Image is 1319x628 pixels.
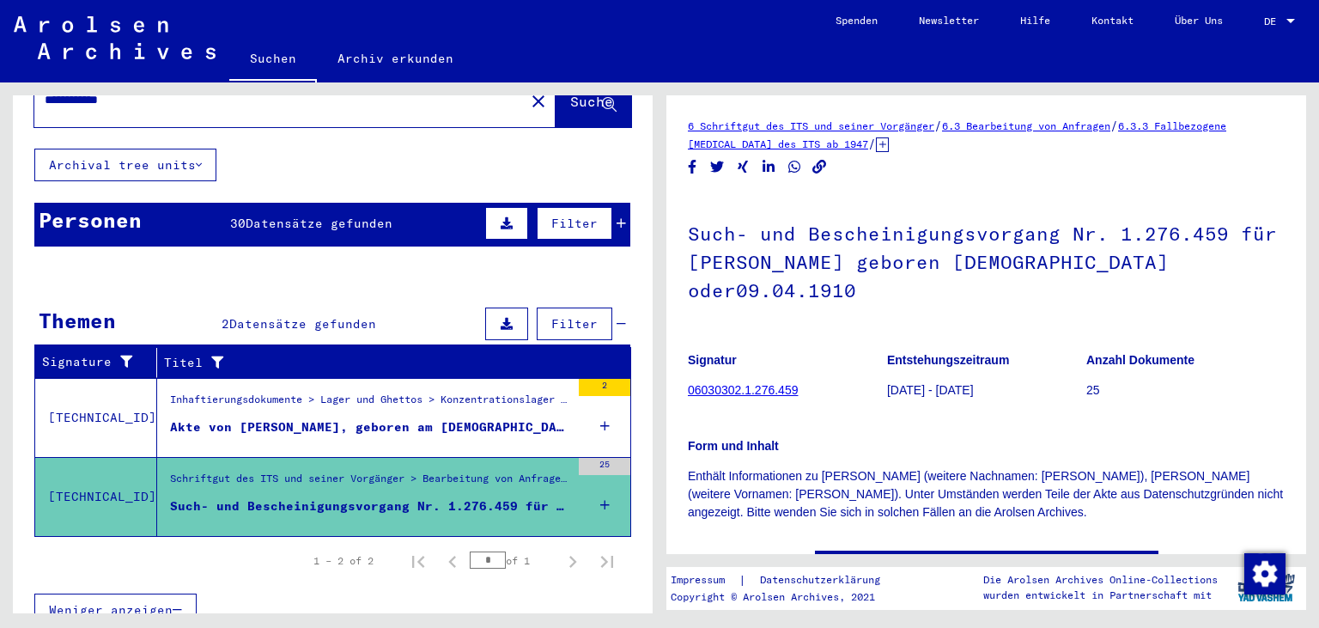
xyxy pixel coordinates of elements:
button: Copy link [811,156,829,178]
p: Copyright © Arolsen Archives, 2021 [671,589,901,605]
button: First page [401,544,435,578]
span: Filter [551,216,598,231]
button: Filter [537,207,612,240]
span: Weniger anzeigen [49,602,173,618]
a: Suchen [229,38,317,82]
button: Last page [590,544,624,578]
button: Share on Xing [734,156,752,178]
a: Archiv erkunden [317,38,474,79]
div: | [671,571,901,589]
div: Such- und Bescheinigungsvorgang Nr. 1.276.459 für [PERSON_NAME] geboren [DEMOGRAPHIC_DATA] oder09... [170,497,570,515]
a: 06030302.1.276.459 [688,383,798,397]
img: Zustimmung ändern [1244,553,1286,594]
mat-icon: close [528,91,549,112]
div: Inhaftierungsdokumente > Lager und Ghettos > Konzentrationslager [GEOGRAPHIC_DATA] > Individuelle... [170,392,570,416]
button: Share on Facebook [684,156,702,178]
div: Schriftgut des ITS und seiner Vorgänger > Bearbeitung von Anfragen > Fallbezogene [MEDICAL_DATA] ... [170,471,570,495]
a: Impressum [671,571,739,589]
button: Filter [537,308,612,340]
span: Filter [551,316,598,332]
a: 6.3 Bearbeitung von Anfragen [942,119,1110,132]
img: yv_logo.png [1234,566,1298,609]
a: Datenschutzerklärung [746,571,901,589]
div: Signature [42,349,161,376]
p: Die Arolsen Archives Online-Collections [983,572,1218,588]
button: Archival tree units [34,149,216,181]
button: Share on WhatsApp [786,156,804,178]
span: / [1110,118,1118,133]
div: Personen [39,204,142,235]
button: Suche [556,74,631,127]
span: / [934,118,942,133]
h1: Such- und Bescheinigungsvorgang Nr. 1.276.459 für [PERSON_NAME] geboren [DEMOGRAPHIC_DATA] oder09... [688,194,1285,326]
span: Suche [570,93,613,110]
button: Clear [521,83,556,118]
div: Zustimmung ändern [1243,552,1285,594]
div: Akte von [PERSON_NAME], geboren am [DEMOGRAPHIC_DATA] [170,418,570,436]
div: Titel [164,354,597,372]
b: Entstehungszeitraum [887,353,1009,367]
img: Arolsen_neg.svg [14,16,216,59]
button: Share on Twitter [708,156,726,178]
button: Previous page [435,544,470,578]
p: wurden entwickelt in Partnerschaft mit [983,588,1218,603]
b: Anzahl Dokumente [1086,353,1194,367]
span: DE [1264,15,1283,27]
p: [DATE] - [DATE] [887,381,1085,399]
button: Share on LinkedIn [760,156,778,178]
span: / [868,136,876,151]
p: 25 [1086,381,1285,399]
span: 30 [230,216,246,231]
a: 6 Schriftgut des ITS und seiner Vorgänger [688,119,934,132]
div: Signature [42,353,143,371]
span: Datensätze gefunden [246,216,392,231]
b: Signatur [688,353,737,367]
button: Weniger anzeigen [34,594,197,626]
p: Enthält Informationen zu [PERSON_NAME] (weitere Nachnamen: [PERSON_NAME]), [PERSON_NAME] (weitere... [688,467,1285,521]
b: Form und Inhalt [688,439,779,453]
div: Titel [164,349,614,376]
button: Next page [556,544,590,578]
